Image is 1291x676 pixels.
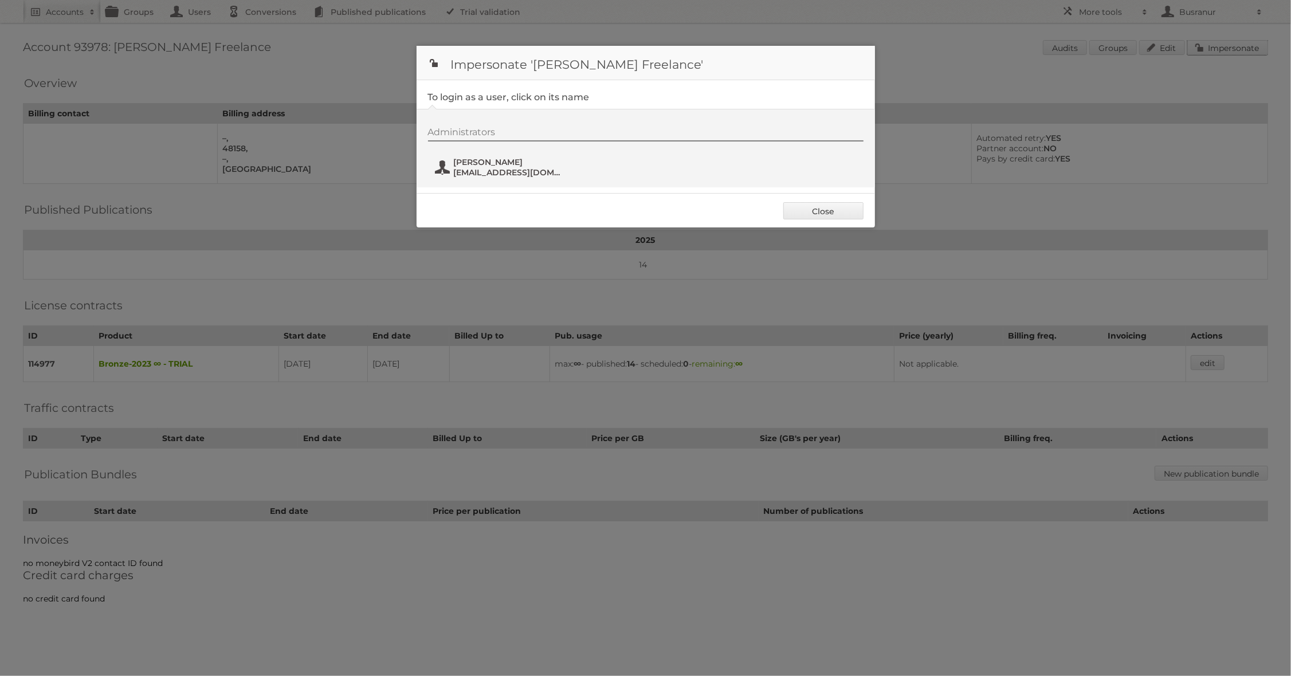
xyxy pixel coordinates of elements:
h1: Impersonate '[PERSON_NAME] Freelance' [417,46,875,80]
a: Close [783,202,864,219]
span: [PERSON_NAME] [454,157,565,167]
button: [PERSON_NAME] [EMAIL_ADDRESS][DOMAIN_NAME] [434,156,568,179]
span: [EMAIL_ADDRESS][DOMAIN_NAME] [454,167,565,178]
legend: To login as a user, click on its name [428,92,590,103]
div: Administrators [428,127,864,142]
